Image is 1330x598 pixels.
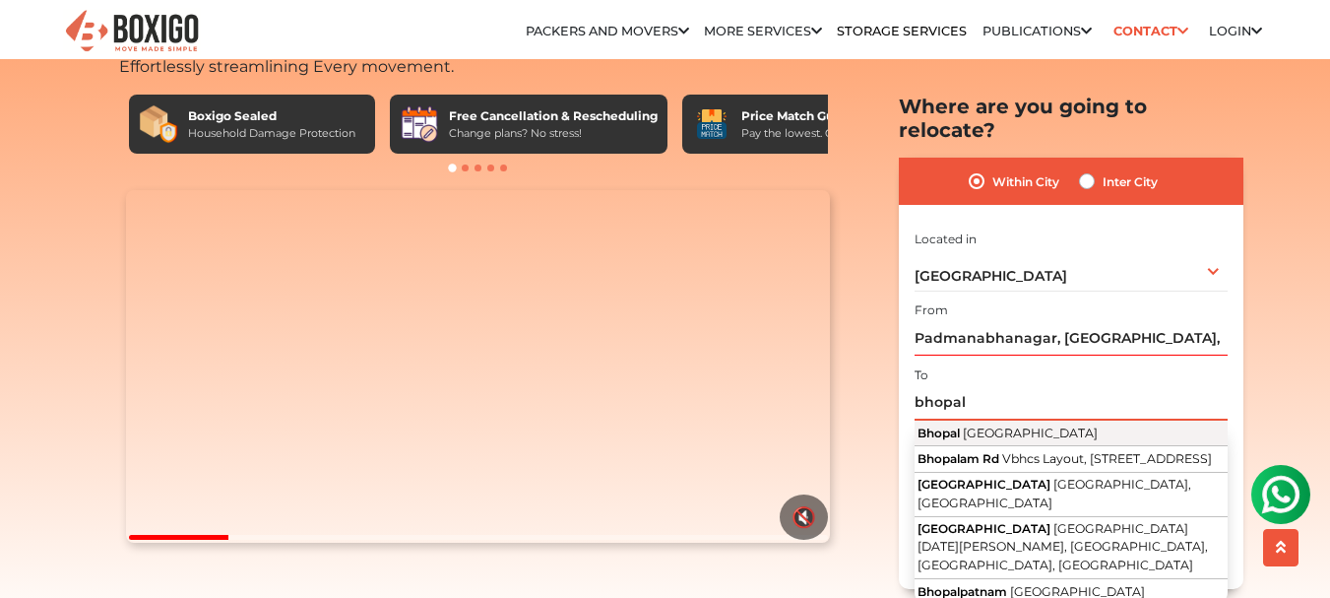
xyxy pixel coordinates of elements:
span: [GEOGRAPHIC_DATA] [918,477,1050,492]
video: Your browser does not support the video tag. [126,190,830,543]
label: Located in [915,230,977,247]
a: More services [704,24,822,38]
button: [GEOGRAPHIC_DATA] [GEOGRAPHIC_DATA][DATE][PERSON_NAME], [GEOGRAPHIC_DATA], [GEOGRAPHIC_DATA], [GE... [915,516,1228,578]
label: From [915,301,948,319]
div: Pay the lowest. Guaranteed! [741,125,891,142]
span: [GEOGRAPHIC_DATA], [GEOGRAPHIC_DATA] [918,477,1191,510]
img: Boxigo [63,8,201,56]
button: Bhopal [GEOGRAPHIC_DATA] [915,421,1228,446]
span: Bhopalpatnam [918,583,1007,598]
a: Packers and Movers [526,24,689,38]
a: Publications [982,24,1092,38]
label: Within City [992,169,1059,193]
div: Household Damage Protection [188,125,355,142]
span: Bhopal [918,425,960,439]
h2: Where are you going to relocate? [899,95,1243,142]
span: [GEOGRAPHIC_DATA] [918,520,1050,535]
input: Select Building or Nearest Landmark [915,321,1228,356]
a: Contact [1107,16,1194,46]
div: Free Cancellation & Rescheduling [449,107,658,125]
div: Change plans? No stress! [449,125,658,142]
img: Free Cancellation & Rescheduling [400,104,439,144]
div: Boxigo Sealed [188,107,355,125]
label: Inter City [1103,169,1158,193]
span: [GEOGRAPHIC_DATA][DATE][PERSON_NAME], [GEOGRAPHIC_DATA], [GEOGRAPHIC_DATA], [GEOGRAPHIC_DATA] [918,520,1208,571]
label: To [915,365,928,383]
img: whatsapp-icon.svg [20,20,59,59]
button: [GEOGRAPHIC_DATA] [GEOGRAPHIC_DATA], [GEOGRAPHIC_DATA] [915,473,1228,517]
span: [GEOGRAPHIC_DATA] [1010,583,1145,598]
span: Effortlessly streamlining Every movement. [119,57,454,76]
div: Price Match Guarantee [741,107,891,125]
span: Vbhcs Layout, [STREET_ADDRESS] [1002,451,1212,466]
a: Storage Services [837,24,967,38]
span: [GEOGRAPHIC_DATA] [915,267,1067,285]
a: Login [1209,24,1262,38]
button: 🔇 [780,495,828,540]
input: Select Building or Nearest Landmark [915,385,1228,420]
button: Bhopalam Rd Vbhcs Layout, [STREET_ADDRESS] [915,447,1228,473]
span: Bhopalam Rd [918,451,999,466]
span: [GEOGRAPHIC_DATA] [963,425,1098,439]
img: Boxigo Sealed [139,104,178,144]
img: Price Match Guarantee [692,104,731,144]
button: scroll up [1263,529,1298,566]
